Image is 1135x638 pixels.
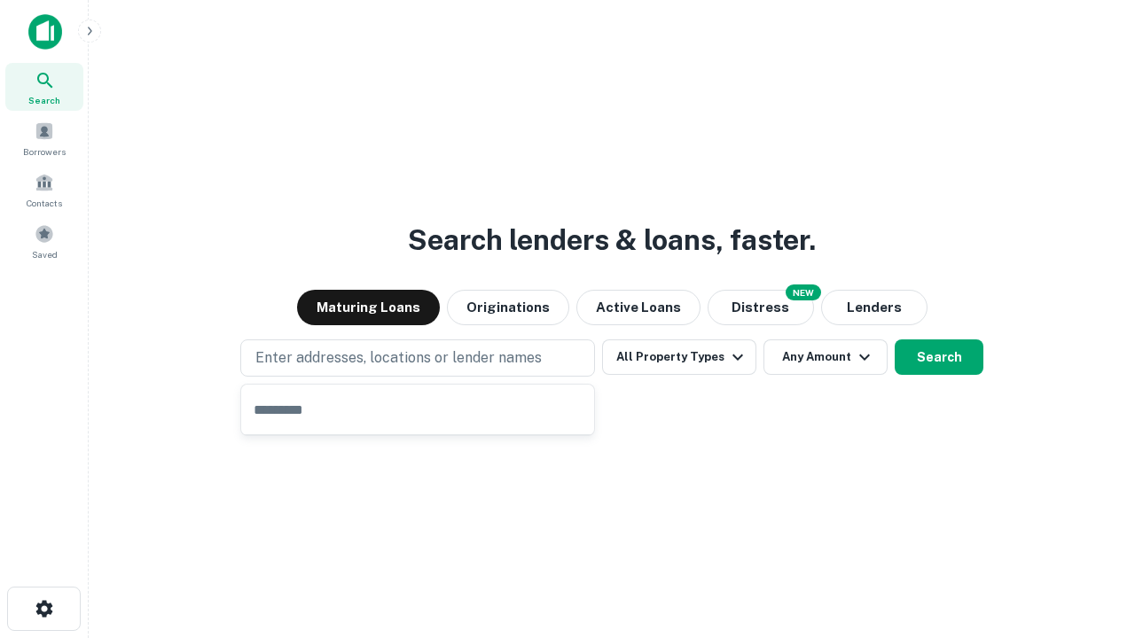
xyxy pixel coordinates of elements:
p: Enter addresses, locations or lender names [255,347,542,369]
button: Search distressed loans with lien and other non-mortgage details. [708,290,814,325]
span: Search [28,93,60,107]
iframe: Chat Widget [1046,496,1135,581]
div: NEW [786,284,821,300]
button: Active Loans [576,290,701,325]
button: Maturing Loans [297,290,440,325]
img: capitalize-icon.png [28,14,62,50]
button: Originations [447,290,569,325]
h3: Search lenders & loans, faster. [408,219,816,261]
button: Lenders [821,290,928,325]
button: Search [895,339,983,375]
a: Contacts [5,166,83,214]
a: Search [5,63,83,111]
span: Saved [32,247,58,261]
a: Saved [5,217,83,265]
span: Borrowers [23,144,66,159]
button: Any Amount [763,339,888,375]
a: Borrowers [5,114,83,162]
span: Contacts [27,196,62,210]
button: Enter addresses, locations or lender names [240,339,595,377]
button: All Property Types [602,339,756,375]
